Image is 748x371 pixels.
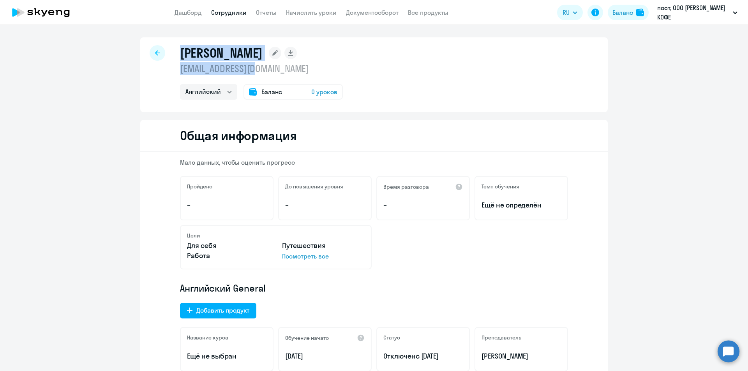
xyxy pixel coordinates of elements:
[285,351,365,361] p: [DATE]
[282,241,365,251] p: Путешествия
[563,8,570,17] span: RU
[311,87,337,97] span: 0 уроков
[285,183,343,190] h5: До повышения уровня
[657,3,730,22] p: пост, ООО [PERSON_NAME] КОФЕ
[196,306,249,315] div: Добавить продукт
[416,352,439,360] span: с [DATE]
[187,334,228,341] h5: Название курса
[175,9,202,16] a: Дашборд
[482,183,519,190] h5: Темп обучения
[187,351,266,361] p: Ещё не выбран
[383,351,463,361] p: Отключен
[653,3,741,22] button: пост, ООО [PERSON_NAME] КОФЕ
[636,9,644,16] img: balance
[608,5,649,20] button: Балансbalance
[180,128,296,143] h2: Общая информация
[482,334,521,341] h5: Преподаватель
[383,183,429,190] h5: Время разговора
[256,9,277,16] a: Отчеты
[282,251,365,261] p: Посмотреть все
[180,62,343,75] p: [EMAIL_ADDRESS][DOMAIN_NAME]
[383,334,400,341] h5: Статус
[482,351,561,361] p: [PERSON_NAME]
[187,200,266,210] p: –
[408,9,448,16] a: Все продукты
[180,158,568,167] p: Мало данных, чтобы оценить прогресс
[383,200,463,210] p: –
[482,200,561,210] span: Ещё не определён
[285,200,365,210] p: –
[180,282,266,294] span: Английский General
[187,183,212,190] h5: Пройдено
[180,45,263,61] h1: [PERSON_NAME]
[612,8,633,17] div: Баланс
[180,303,256,318] button: Добавить продукт
[187,251,270,261] p: Работа
[346,9,399,16] a: Документооборот
[211,9,247,16] a: Сотрудники
[557,5,583,20] button: RU
[187,241,270,251] p: Для себя
[187,232,200,239] h5: Цели
[261,87,282,97] span: Баланс
[285,334,329,341] h5: Обучение начато
[286,9,337,16] a: Начислить уроки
